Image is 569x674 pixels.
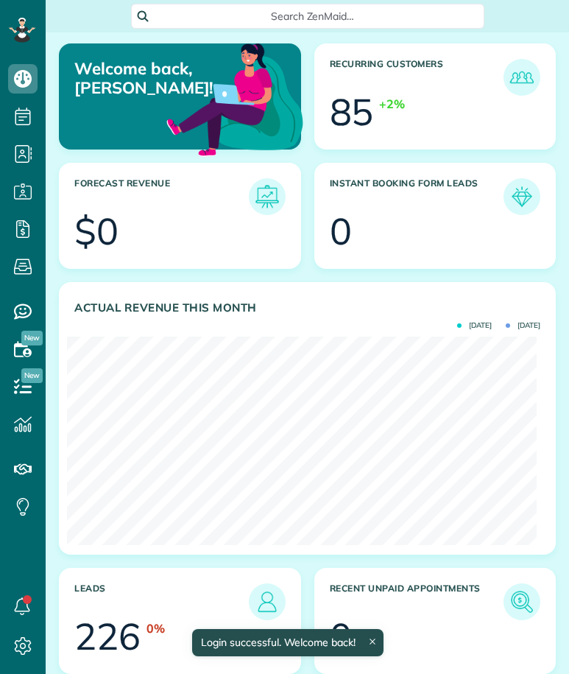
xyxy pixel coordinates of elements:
img: icon_forecast_revenue-8c13a41c7ed35a8dcfafea3cbb826a0462acb37728057bba2d056411b612bbbe.png [252,182,282,211]
h3: Leads [74,583,249,620]
h3: Actual Revenue this month [74,301,540,315]
span: [DATE] [457,322,492,329]
div: +2% [379,96,405,113]
span: [DATE] [506,322,540,329]
div: 0 [330,213,352,250]
div: 0 [330,618,352,655]
img: icon_recurring_customers-cf858462ba22bcd05b5a5880d41d6543d210077de5bb9ebc9590e49fd87d84ed.png [507,63,537,92]
img: icon_unpaid_appointments-47b8ce3997adf2238b356f14209ab4cced10bd1f174958f3ca8f1d0dd7fffeee.png [507,587,537,617]
span: New [21,331,43,345]
h3: Instant Booking Form Leads [330,178,504,215]
div: Login successful. Welcome back! [192,629,384,656]
img: dashboard_welcome-42a62b7d889689a78055ac9021e634bf52bae3f8056760290aed330b23ab8690.png [163,27,306,169]
img: icon_leads-1bed01f49abd5b7fead27621c3d59655bb73ed531f8eeb49469d10e621d6b896.png [252,587,282,617]
h3: Recent unpaid appointments [330,583,504,620]
div: 226 [74,618,141,655]
h3: Recurring Customers [330,59,504,96]
img: icon_form_leads-04211a6a04a5b2264e4ee56bc0799ec3eb69b7e499cbb523a139df1d13a81ae0.png [507,182,537,211]
h3: Forecast Revenue [74,178,249,215]
p: Welcome back, [PERSON_NAME]! [74,59,222,98]
div: 0% [146,620,165,637]
div: $0 [74,213,119,250]
div: 85 [330,94,374,130]
span: New [21,368,43,383]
